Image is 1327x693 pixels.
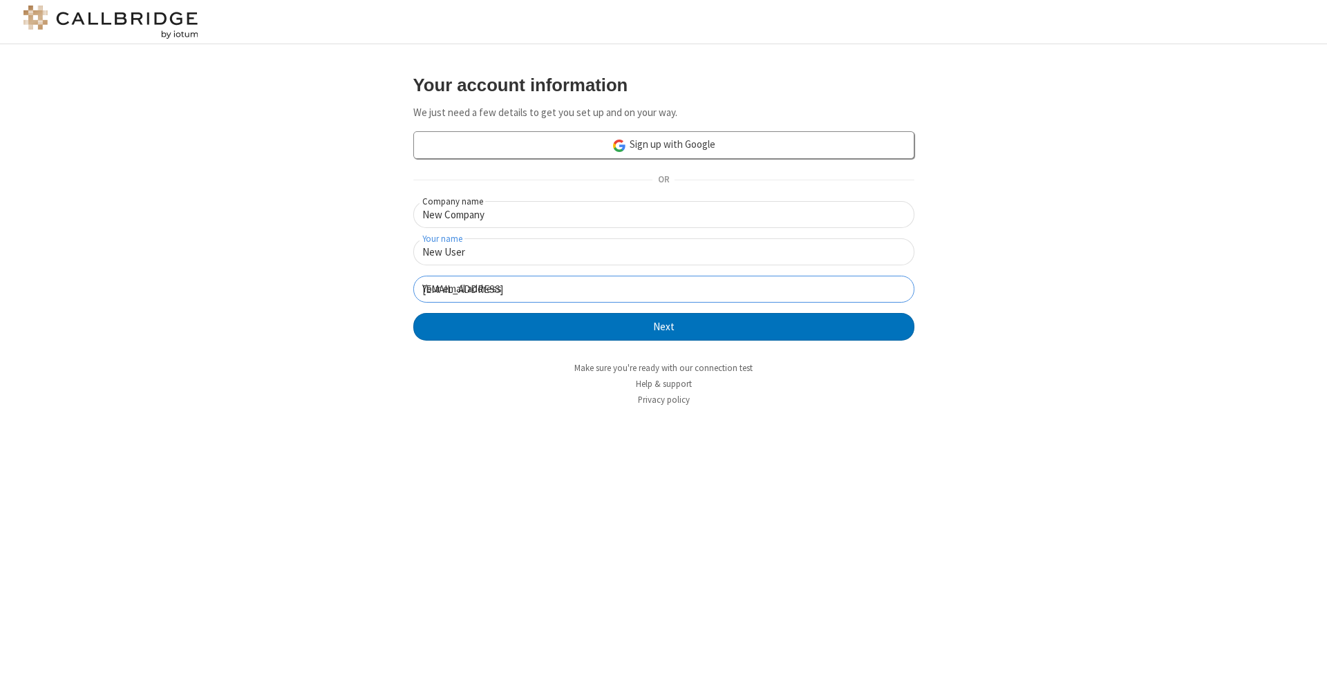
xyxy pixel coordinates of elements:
[574,362,753,374] a: Make sure you're ready with our connection test
[652,171,675,190] span: OR
[638,394,690,406] a: Privacy policy
[413,276,914,303] input: Your email address
[413,313,914,341] button: Next
[413,75,914,95] h3: Your account information
[413,238,914,265] input: Your name
[413,201,914,228] input: Company name
[21,6,200,39] img: logo@2x.png
[413,105,914,121] p: We just need a few details to get you set up and on your way.
[636,378,692,390] a: Help & support
[413,131,914,159] a: Sign up with Google
[612,138,627,153] img: google-icon.png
